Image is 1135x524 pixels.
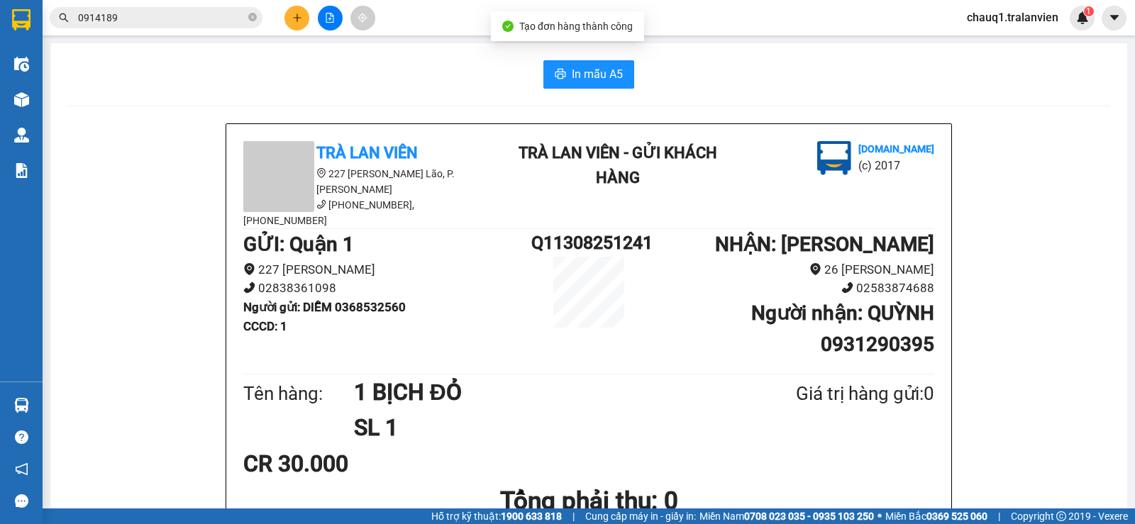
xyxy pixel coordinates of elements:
[543,60,634,89] button: printerIn mẫu A5
[998,508,1000,524] span: |
[248,11,257,25] span: close-circle
[809,263,821,275] span: environment
[292,13,302,23] span: plus
[243,260,531,279] li: 227 [PERSON_NAME]
[243,446,471,481] div: CR 30.000
[119,54,195,65] b: [DOMAIN_NAME]
[243,281,255,294] span: phone
[727,379,934,408] div: Giá trị hàng gửi: 0
[501,511,562,522] strong: 1900 633 818
[519,144,717,186] b: Trà Lan Viên - Gửi khách hàng
[243,263,255,275] span: environment
[502,21,514,32] span: check-circle
[243,197,499,228] li: [PHONE_NUMBER], [PHONE_NUMBER]
[243,300,406,314] b: Người gửi : DIỄM 0368532560
[284,6,309,30] button: plus
[318,6,343,30] button: file-add
[877,513,882,519] span: ⚪️
[12,9,31,30] img: logo-vxr
[555,68,566,82] span: printer
[14,163,29,178] img: solution-icon
[154,18,188,52] img: logo.jpg
[817,141,851,175] img: logo.jpg
[744,511,874,522] strong: 0708 023 035 - 0935 103 250
[1084,6,1094,16] sup: 1
[885,508,987,524] span: Miền Bắc
[243,481,934,520] h1: Tổng phải thu: 0
[1108,11,1121,24] span: caret-down
[14,398,29,413] img: warehouse-icon
[325,13,335,23] span: file-add
[78,10,245,26] input: Tìm tên, số ĐT hoặc mã đơn
[350,6,375,30] button: aim
[431,508,562,524] span: Hỗ trợ kỹ thuật:
[316,168,326,178] span: environment
[715,233,934,256] b: NHẬN : [PERSON_NAME]
[14,57,29,72] img: warehouse-icon
[248,13,257,21] span: close-circle
[18,91,52,158] b: Trà Lan Viên
[15,494,28,508] span: message
[243,279,531,298] li: 02838361098
[243,233,354,256] b: GỬI : Quận 1
[1086,6,1091,16] span: 1
[646,260,934,279] li: 26 [PERSON_NAME]
[699,508,874,524] span: Miền Nam
[841,281,853,294] span: phone
[926,511,987,522] strong: 0369 525 060
[243,166,499,197] li: 227 [PERSON_NAME] Lão, P. [PERSON_NAME]
[751,301,934,356] b: Người nhận : QUỲNH 0931290395
[358,13,367,23] span: aim
[14,128,29,143] img: warehouse-icon
[243,379,354,408] div: Tên hàng:
[1102,6,1126,30] button: caret-down
[59,13,69,23] span: search
[14,92,29,107] img: warehouse-icon
[519,21,633,32] span: Tạo đơn hàng thành công
[15,430,28,444] span: question-circle
[585,508,696,524] span: Cung cấp máy in - giấy in:
[354,374,727,410] h1: 1 BỊCH ĐỎ
[243,319,287,333] b: CCCD : 1
[531,229,646,257] h1: Q11308251241
[316,144,418,162] b: Trà Lan Viên
[646,279,934,298] li: 02583874688
[956,9,1070,26] span: chauq1.tralanvien
[858,143,934,155] b: [DOMAIN_NAME]
[572,65,623,83] span: In mẫu A5
[1056,511,1066,521] span: copyright
[572,508,575,524] span: |
[1076,11,1089,24] img: icon-new-feature
[15,462,28,476] span: notification
[354,410,727,445] h1: SL 1
[316,199,326,209] span: phone
[87,21,140,161] b: Trà Lan Viên - Gửi khách hàng
[119,67,195,85] li: (c) 2017
[858,157,934,174] li: (c) 2017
